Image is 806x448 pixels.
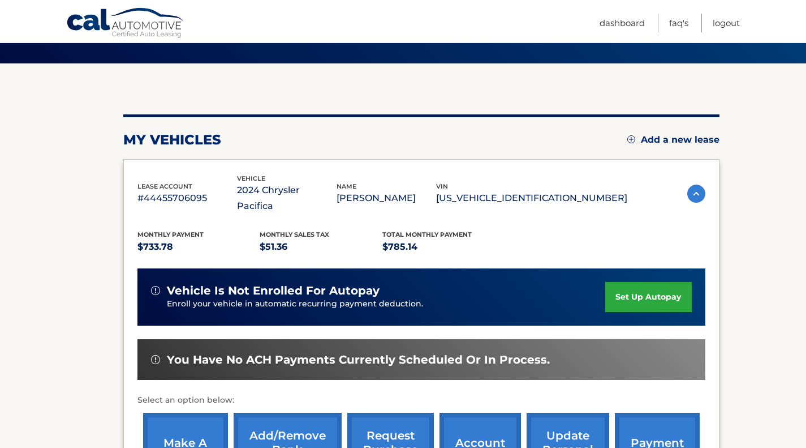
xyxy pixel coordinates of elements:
[137,190,237,206] p: #44455706095
[167,284,380,298] span: vehicle is not enrolled for autopay
[151,286,160,295] img: alert-white.svg
[237,174,265,182] span: vehicle
[151,355,160,364] img: alert-white.svg
[123,131,221,148] h2: my vehicles
[605,282,691,312] a: set up autopay
[382,239,505,255] p: $785.14
[137,239,260,255] p: $733.78
[237,182,337,214] p: 2024 Chrysler Pacifica
[167,298,606,310] p: Enroll your vehicle in automatic recurring payment deduction.
[436,190,627,206] p: [US_VEHICLE_IDENTIFICATION_NUMBER]
[436,182,448,190] span: vin
[627,134,719,146] a: Add a new lease
[382,231,472,238] span: Total Monthly Payment
[137,394,705,407] p: Select an option below:
[260,231,329,238] span: Monthly sales Tax
[627,135,635,143] img: add.svg
[137,182,192,190] span: lease account
[713,14,740,32] a: Logout
[66,7,185,40] a: Cal Automotive
[260,239,382,255] p: $51.36
[167,353,550,367] span: You have no ACH payments currently scheduled or in process.
[600,14,645,32] a: Dashboard
[337,190,436,206] p: [PERSON_NAME]
[137,231,204,238] span: Monthly Payment
[687,185,705,203] img: accordion-active.svg
[337,182,356,190] span: name
[669,14,688,32] a: FAQ's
